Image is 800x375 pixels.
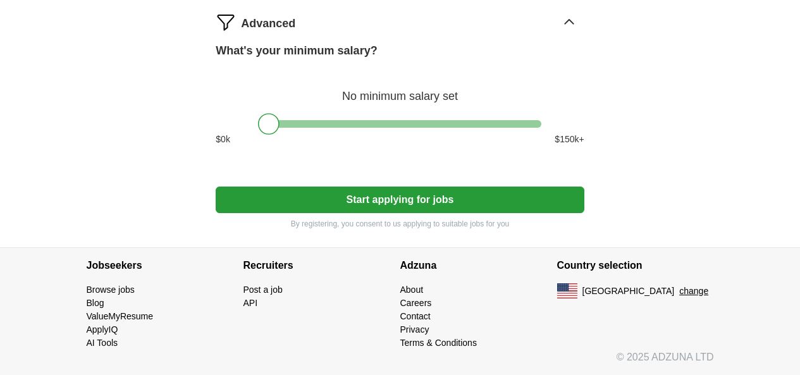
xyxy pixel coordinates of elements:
a: AI Tools [87,338,118,348]
img: US flag [557,283,577,298]
a: Careers [400,298,432,308]
button: change [679,285,708,298]
a: Privacy [400,324,429,335]
a: ValueMyResume [87,311,154,321]
a: Contact [400,311,431,321]
span: $ 150 k+ [555,133,584,146]
span: $ 0 k [216,133,230,146]
a: Post a job [243,285,283,295]
h4: Country selection [557,248,714,283]
a: Terms & Conditions [400,338,477,348]
div: © 2025 ADZUNA LTD [77,350,724,375]
a: API [243,298,258,308]
span: [GEOGRAPHIC_DATA] [582,285,675,298]
button: Start applying for jobs [216,187,584,213]
a: Browse jobs [87,285,135,295]
span: Advanced [241,15,295,32]
p: By registering, you consent to us applying to suitable jobs for you [216,218,584,230]
a: ApplyIQ [87,324,118,335]
a: Blog [87,298,104,308]
div: No minimum salary set [216,75,584,105]
label: What's your minimum salary? [216,42,377,59]
a: About [400,285,424,295]
img: filter [216,12,236,32]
